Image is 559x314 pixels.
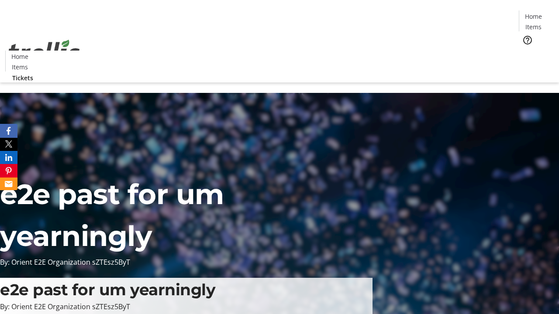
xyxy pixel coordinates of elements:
[519,12,547,21] a: Home
[5,73,40,82] a: Tickets
[6,52,34,61] a: Home
[519,22,547,31] a: Items
[11,52,28,61] span: Home
[5,30,83,74] img: Orient E2E Organization sZTEsz5ByT's Logo
[519,31,536,49] button: Help
[12,62,28,72] span: Items
[525,22,542,31] span: Items
[526,51,547,60] span: Tickets
[519,51,554,60] a: Tickets
[6,62,34,72] a: Items
[525,12,542,21] span: Home
[12,73,33,82] span: Tickets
